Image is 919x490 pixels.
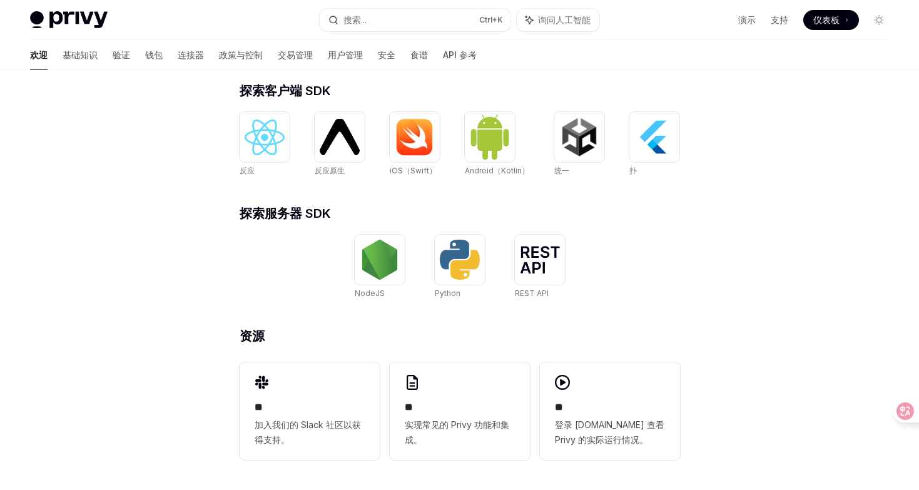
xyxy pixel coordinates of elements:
font: 钱包 [145,49,163,60]
a: 钱包 [145,40,163,70]
font: 连接器 [178,49,204,60]
a: NodeJSNodeJS [355,235,405,300]
font: Android（Kotlin） [465,166,529,175]
font: iOS（Swift） [390,166,437,175]
font: 基础知识 [63,49,98,60]
a: **实现常见的 Privy 功能和集成。 [390,362,530,460]
img: Python [440,240,480,280]
img: NodeJS [360,240,400,280]
font: NodeJS [355,288,385,298]
img: 反应原生 [320,119,360,155]
font: Ctrl [479,15,492,24]
font: 探索客户端 SDK [240,83,331,98]
a: 安全 [378,40,395,70]
a: 用户管理 [328,40,363,70]
img: 灯光标志 [30,11,108,29]
a: 验证 [113,40,130,70]
img: Android（Kotlin） [470,113,510,160]
font: 欢迎 [30,49,48,60]
font: 询问人工智能 [538,14,591,25]
font: 统一 [554,166,569,175]
a: 交易管理 [278,40,313,70]
img: 统一 [559,117,599,157]
a: PythonPython [435,235,485,300]
button: 切换暗模式 [869,10,889,30]
button: 搜索...Ctrl+K [320,9,510,31]
font: 验证 [113,49,130,60]
a: 连接器 [178,40,204,70]
font: 安全 [378,49,395,60]
a: 食谱 [410,40,428,70]
a: Android（Kotlin）Android（Kotlin） [465,112,529,177]
font: 搜索... [343,14,367,25]
img: REST API [520,246,560,273]
font: REST API [515,288,549,298]
button: 询问人工智能 [517,9,599,31]
a: 仪表板 [803,10,859,30]
font: 交易管理 [278,49,313,60]
a: 反应反应 [240,112,290,177]
font: 用户管理 [328,49,363,60]
a: 基础知识 [63,40,98,70]
font: 探索服务器 SDK [240,206,331,221]
font: 反应 [240,166,255,175]
font: 资源 [240,329,265,344]
a: iOS（Swift）iOS（Swift） [390,112,440,177]
font: Python [435,288,460,298]
a: 统一统一 [554,112,604,177]
font: 实现常见的 Privy 功能和集成。 [405,419,509,445]
a: 反应原生反应原生 [315,112,365,177]
a: 支持 [771,14,788,26]
font: API 参考 [443,49,477,60]
a: 政策与控制 [219,40,263,70]
font: 仪表板 [813,14,840,25]
font: 反应原生 [315,166,345,175]
font: 加入我们的 Slack 社区以获得支持。 [255,419,361,445]
font: 扑 [629,166,637,175]
a: 欢迎 [30,40,48,70]
font: 政策与控制 [219,49,263,60]
a: REST APIREST API [515,235,565,300]
font: 演示 [738,14,756,25]
font: 支持 [771,14,788,25]
a: API 参考 [443,40,477,70]
a: **登录 [DOMAIN_NAME] 查看 Privy 的实际运行情况。 [540,362,680,460]
font: 食谱 [410,49,428,60]
font: +K [492,15,503,24]
a: 演示 [738,14,756,26]
font: 登录 [DOMAIN_NAME] 查看 Privy 的实际运行情况。 [555,419,664,445]
a: 扑扑 [629,112,679,177]
img: 扑 [634,117,674,157]
img: 反应 [245,120,285,155]
img: iOS（Swift） [395,118,435,156]
a: **加入我们的 Slack 社区以获得支持。 [240,362,380,460]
